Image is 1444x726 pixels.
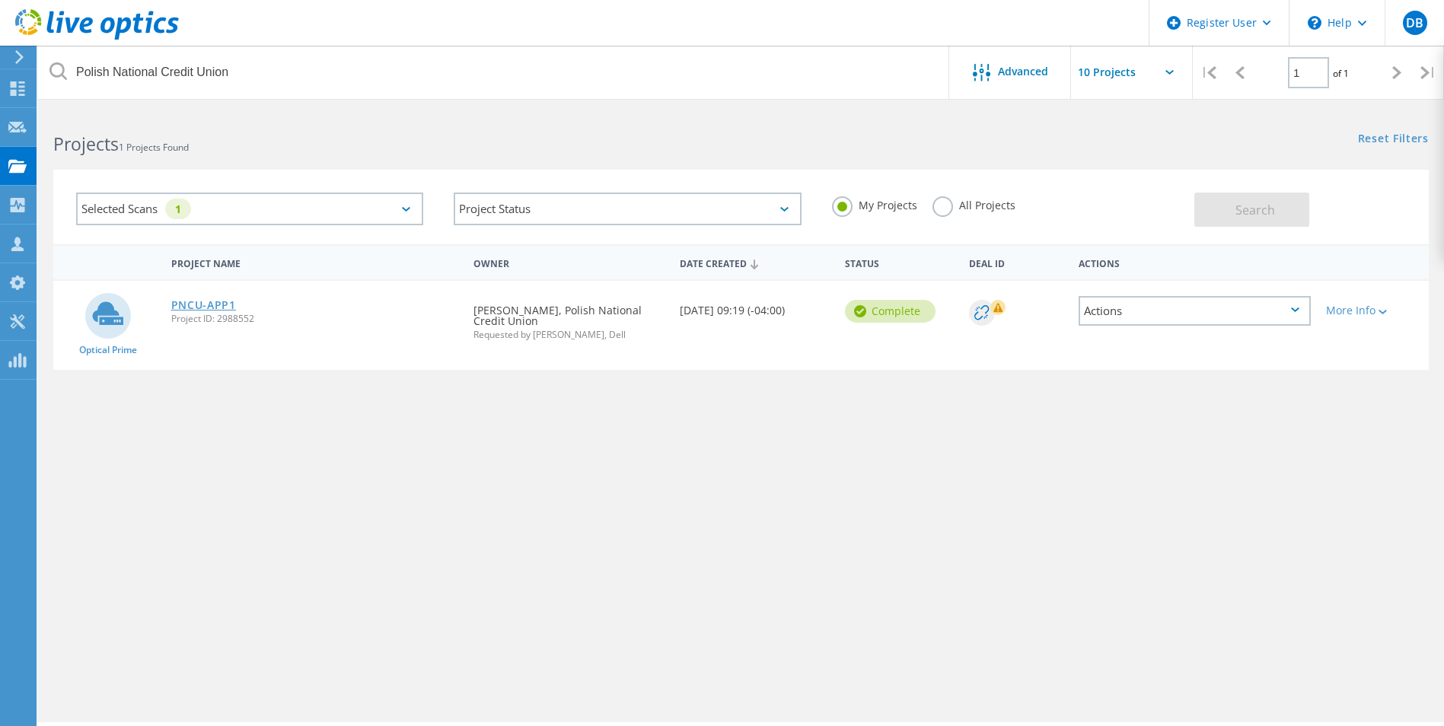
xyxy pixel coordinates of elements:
[672,248,837,277] div: Date Created
[932,196,1015,211] label: All Projects
[76,193,423,225] div: Selected Scans
[15,32,179,43] a: Live Optics Dashboard
[466,281,672,355] div: [PERSON_NAME], Polish National Credit Union
[165,199,191,219] div: 1
[119,141,189,154] span: 1 Projects Found
[79,345,137,355] span: Optical Prime
[38,46,950,99] input: Search projects by name, owner, ID, company, etc
[1193,46,1224,100] div: |
[1235,202,1275,218] span: Search
[1079,296,1311,326] div: Actions
[837,248,961,276] div: Status
[171,314,459,323] span: Project ID: 2988552
[171,300,236,310] a: PNCU-APP1
[1308,16,1321,30] svg: \n
[998,66,1048,77] span: Advanced
[1333,67,1349,80] span: of 1
[1071,248,1318,276] div: Actions
[1326,305,1421,316] div: More Info
[473,330,665,339] span: Requested by [PERSON_NAME], Dell
[1358,133,1429,146] a: Reset Filters
[672,281,837,331] div: [DATE] 09:19 (-04:00)
[1194,193,1309,227] button: Search
[1413,46,1444,100] div: |
[1406,17,1423,29] span: DB
[961,248,1072,276] div: Deal Id
[164,248,467,276] div: Project Name
[53,132,119,156] b: Projects
[845,300,936,323] div: Complete
[454,193,801,225] div: Project Status
[466,248,672,276] div: Owner
[832,196,917,211] label: My Projects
